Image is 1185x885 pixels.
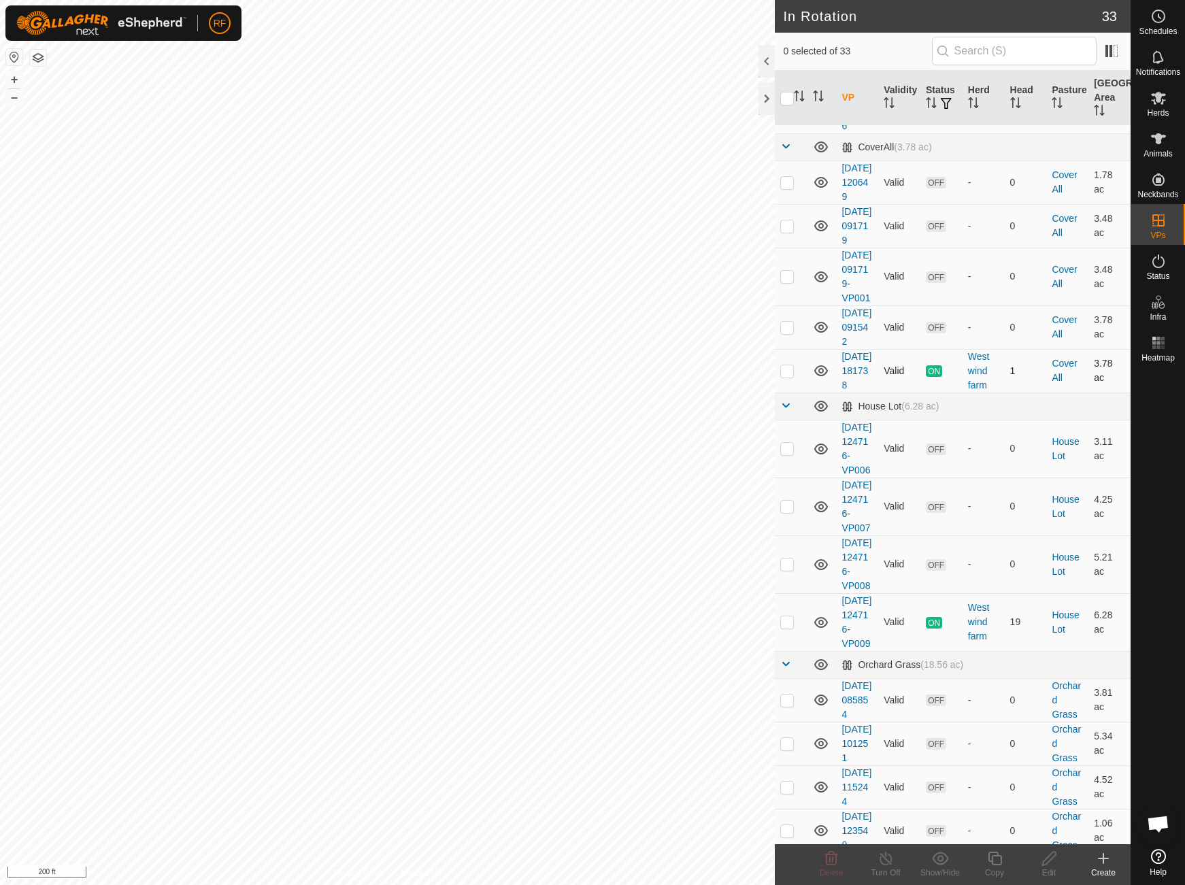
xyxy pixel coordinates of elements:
td: 0 [1005,161,1047,204]
td: 0 [1005,535,1047,593]
a: [DATE] 164316 [841,92,871,131]
span: VPs [1150,231,1165,239]
td: Valid [878,305,920,349]
div: West wind farm [968,350,999,393]
span: ON [926,365,942,377]
span: OFF [926,444,946,455]
a: [DATE] 091542 [841,307,871,347]
th: Herd [963,71,1005,126]
div: - [968,780,999,795]
a: [DATE] 091719 [841,206,871,246]
td: Valid [878,535,920,593]
p-sorticon: Activate to sort [813,93,824,103]
th: Validity [878,71,920,126]
td: 0 [1005,478,1047,535]
a: [DATE] 124716-VP006 [841,422,871,475]
button: Map Layers [30,50,46,66]
span: Neckbands [1137,190,1178,199]
td: 0 [1005,722,1047,765]
td: 4.52 ac [1088,765,1131,809]
div: - [968,557,999,571]
p-sorticon: Activate to sort [884,99,895,110]
a: [DATE] 085854 [841,680,871,720]
div: - [968,219,999,233]
p-sorticon: Activate to sort [968,99,979,110]
span: Help [1150,868,1167,876]
span: (18.56 ac) [920,659,963,670]
a: [DATE] 123540 [841,811,871,850]
a: CoverAll [1052,264,1077,289]
a: Orchard Grass [1052,724,1081,763]
span: Delete [820,868,844,878]
a: [DATE] 115244 [841,767,871,807]
a: House Lot [1052,610,1079,635]
div: - [968,441,999,456]
p-sorticon: Activate to sort [794,93,805,103]
div: - [968,737,999,751]
td: Valid [878,161,920,204]
span: OFF [926,695,946,706]
a: [DATE] 101251 [841,724,871,763]
a: [DATE] 124716-VP007 [841,480,871,533]
span: OFF [926,782,946,793]
span: Notifications [1136,68,1180,76]
a: [DATE] 181738 [841,351,871,390]
span: ON [926,617,942,629]
th: Head [1005,71,1047,126]
span: OFF [926,220,946,232]
td: 19 [1005,593,1047,651]
td: 0 [1005,678,1047,722]
th: Pasture [1046,71,1088,126]
td: 0 [1005,248,1047,305]
td: 3.81 ac [1088,678,1131,722]
td: Valid [878,478,920,535]
button: + [6,71,22,88]
p-sorticon: Activate to sort [1052,99,1063,110]
div: - [968,269,999,284]
span: Herds [1147,109,1169,117]
div: Show/Hide [913,867,967,879]
a: Contact Us [401,867,441,880]
input: Search (S) [932,37,1097,65]
td: 1.78 ac [1088,161,1131,204]
a: CoverAll [1052,213,1077,238]
span: Schedules [1139,27,1177,35]
td: 0 [1005,305,1047,349]
td: 1.06 ac [1088,809,1131,852]
span: (6.28 ac) [901,401,939,412]
img: Gallagher Logo [16,11,186,35]
div: - [968,824,999,838]
span: Status [1146,272,1169,280]
span: Infra [1150,313,1166,321]
a: CoverAll [1052,169,1077,195]
p-sorticon: Activate to sort [926,99,937,110]
td: Valid [878,809,920,852]
span: OFF [926,738,946,750]
td: Valid [878,420,920,478]
span: Animals [1144,150,1173,158]
div: - [968,320,999,335]
th: VP [836,71,878,126]
a: CoverAll [1052,314,1077,339]
td: 0 [1005,765,1047,809]
td: 6.28 ac [1088,593,1131,651]
div: West wind farm [968,601,999,644]
a: Help [1131,844,1185,882]
td: Valid [878,722,920,765]
a: House Lot [1052,552,1079,577]
span: OFF [926,559,946,571]
span: OFF [926,271,946,283]
div: - [968,176,999,190]
a: [DATE] 124716-VP008 [841,537,871,591]
a: Orchard Grass [1052,680,1081,720]
span: RF [214,16,227,31]
button: – [6,89,22,105]
td: 3.78 ac [1088,349,1131,393]
p-sorticon: Activate to sort [1010,99,1021,110]
a: House Lot [1052,494,1079,519]
div: Orchard Grass [841,659,963,671]
a: House Lot [1052,436,1079,461]
span: 0 selected of 33 [783,44,931,59]
span: OFF [926,177,946,188]
button: Reset Map [6,49,22,65]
